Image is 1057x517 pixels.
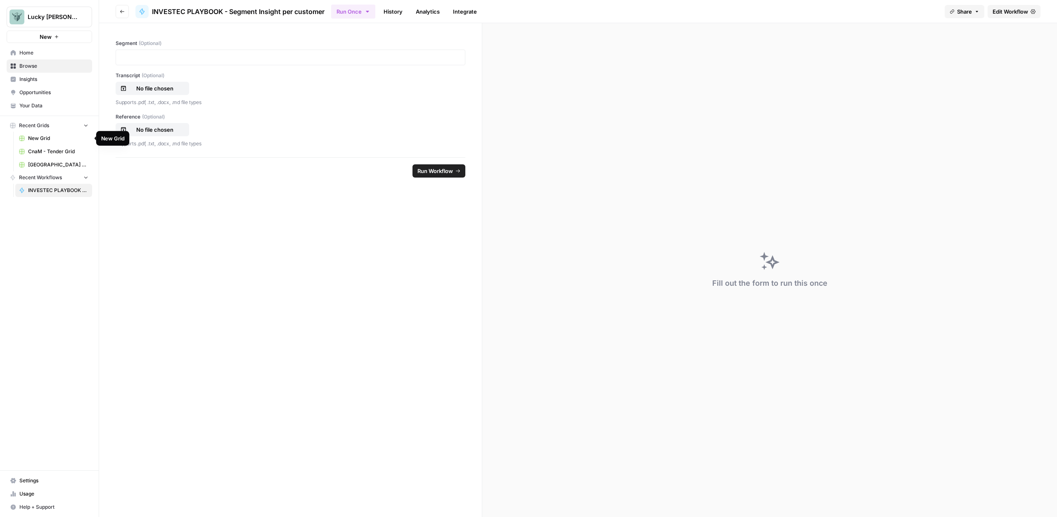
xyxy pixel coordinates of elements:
[142,113,165,121] span: (Optional)
[19,89,88,96] span: Opportunities
[15,158,92,171] a: [GEOGRAPHIC_DATA] Tender - Stories
[988,5,1040,18] a: Edit Workflow
[15,184,92,197] a: INVESTEC PLAYBOOK - Segment Insight per customer
[7,86,92,99] a: Opportunities
[15,132,92,145] a: New Grid
[412,164,465,178] button: Run Workflow
[15,145,92,158] a: CnaM - Tender Grid
[411,5,445,18] a: Analytics
[19,76,88,83] span: Insights
[417,167,453,175] span: Run Workflow
[448,5,482,18] a: Integrate
[19,503,88,511] span: Help + Support
[7,7,92,27] button: Workspace: Lucky Beard
[116,123,189,136] button: No file chosen
[116,40,465,47] label: Segment
[139,40,161,47] span: (Optional)
[379,5,408,18] a: History
[7,474,92,487] a: Settings
[957,7,972,16] span: Share
[945,5,984,18] button: Share
[116,113,465,121] label: Reference
[152,7,325,17] span: INVESTEC PLAYBOOK - Segment Insight per customer
[116,72,465,79] label: Transcript
[116,82,189,95] button: No file chosen
[7,31,92,43] button: New
[116,140,465,148] p: Supports .pdf, .txt, .docx, .md file types
[7,119,92,132] button: Recent Grids
[7,59,92,73] a: Browse
[19,102,88,109] span: Your Data
[19,122,49,129] span: Recent Grids
[40,33,52,41] span: New
[28,148,88,155] span: CnaM - Tender Grid
[19,174,62,181] span: Recent Workflows
[7,171,92,184] button: Recent Workflows
[142,72,164,79] span: (Optional)
[19,62,88,70] span: Browse
[7,487,92,500] a: Usage
[28,135,88,142] span: New Grid
[993,7,1028,16] span: Edit Workflow
[116,98,465,107] p: Supports .pdf, .txt, .docx, .md file types
[7,500,92,514] button: Help + Support
[101,134,125,142] div: New Grid
[9,9,24,24] img: Lucky Beard Logo
[7,46,92,59] a: Home
[28,161,88,168] span: [GEOGRAPHIC_DATA] Tender - Stories
[128,84,181,92] p: No file chosen
[712,277,827,289] div: Fill out the form to run this once
[19,477,88,484] span: Settings
[331,5,375,19] button: Run Once
[135,5,325,18] a: INVESTEC PLAYBOOK - Segment Insight per customer
[28,187,88,194] span: INVESTEC PLAYBOOK - Segment Insight per customer
[28,13,78,21] span: Lucky [PERSON_NAME]
[19,490,88,498] span: Usage
[19,49,88,57] span: Home
[7,73,92,86] a: Insights
[7,99,92,112] a: Your Data
[128,126,181,134] p: No file chosen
